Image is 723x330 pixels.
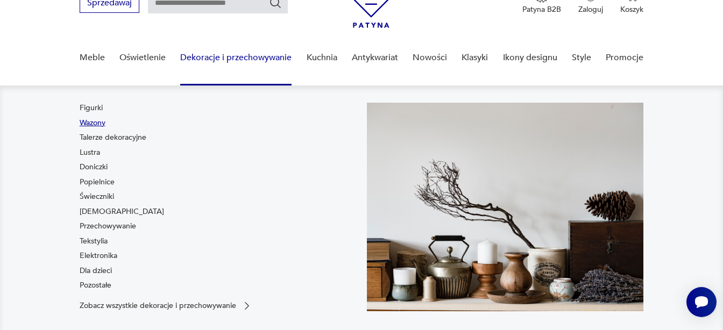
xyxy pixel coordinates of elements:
[522,4,561,15] p: Patyna B2B
[80,37,105,78] a: Meble
[80,132,146,143] a: Talerze dekoracyjne
[620,4,643,15] p: Koszyk
[80,280,111,291] a: Pozostałe
[503,37,557,78] a: Ikony designu
[80,250,117,261] a: Elektronika
[80,162,108,173] a: Doniczki
[80,300,252,311] a: Zobacz wszystkie dekoracje i przechowywanie
[180,37,292,78] a: Dekoracje i przechowywanie
[352,37,398,78] a: Antykwariat
[119,37,166,78] a: Oświetlenie
[80,302,236,309] p: Zobacz wszystkie dekoracje i przechowywanie
[413,37,447,78] a: Nowości
[686,287,717,317] iframe: Smartsupp widget button
[80,191,114,202] a: Świeczniki
[367,103,643,311] img: cfa44e985ea346226f89ee8969f25989.jpg
[572,37,591,78] a: Style
[606,37,643,78] a: Promocje
[80,221,136,232] a: Przechowywanie
[80,118,105,128] a: Wazony
[80,266,112,276] a: Dla dzieci
[80,206,164,217] a: [DEMOGRAPHIC_DATA]
[80,147,100,158] a: Lustra
[80,103,103,113] a: Figurki
[307,37,337,78] a: Kuchnia
[80,236,108,247] a: Tekstylia
[462,37,488,78] a: Klasyki
[80,177,115,188] a: Popielnice
[578,4,603,15] p: Zaloguj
